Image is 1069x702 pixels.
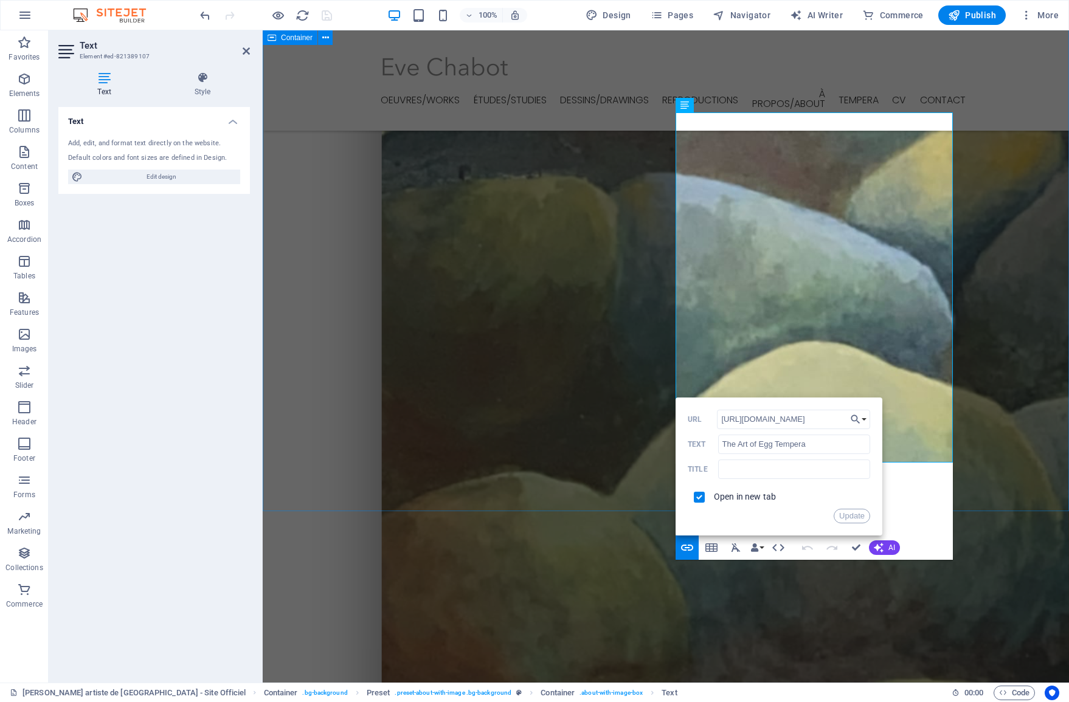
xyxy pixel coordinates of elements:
p: Content [11,162,38,171]
button: Insert Table [700,535,723,560]
button: Update [834,509,870,523]
p: Favorites [9,52,40,62]
div: Default colors and font sizes are defined in Design. [68,153,240,163]
label: URL [688,415,717,424]
span: AI Writer [790,9,843,21]
p: Tables [13,271,35,281]
label: Title [688,465,718,473]
span: Commerce [862,9,924,21]
span: Code [999,686,1029,700]
p: Columns [9,125,40,135]
span: . bg-background [302,686,347,700]
button: HTML [767,535,790,560]
button: reload [295,8,310,22]
button: Publish [938,5,1006,25]
i: This element is a customizable preset [516,689,522,696]
span: Design [586,9,631,21]
div: Design (Ctrl+Alt+Y) [581,5,636,25]
p: Commerce [6,599,43,609]
p: Footer [13,453,35,463]
i: Reload page [296,9,310,22]
button: Undo (⌘Z) [796,535,819,560]
label: Open in new tab [714,492,776,501]
p: Boxes [15,198,35,208]
span: AI [888,544,895,551]
a: Click to cancel selection. Double-click to open Pages [10,686,246,700]
button: AI [869,540,900,555]
p: Forms [13,490,35,500]
h4: Text [58,72,155,97]
span: 00 00 [964,686,983,700]
p: Header [12,417,36,427]
p: Marketing [7,526,41,536]
span: Click to select. Double-click to edit [662,686,677,700]
button: More [1015,5,1064,25]
span: . about-with-image-box [579,686,643,700]
label: Text [688,440,718,449]
button: undo [198,8,212,22]
button: Clear Formatting [724,535,747,560]
span: Edit design [86,170,237,184]
span: Publish [948,9,996,21]
span: Click to select. Double-click to edit [264,686,298,700]
span: : [973,688,975,697]
span: Click to select. Double-click to edit [367,686,390,700]
i: Undo: Change text (Ctrl+Z) [198,9,212,22]
button: Click here to leave preview mode and continue editing [271,8,285,22]
h4: Text [58,107,250,129]
button: Navigator [708,5,775,25]
button: Edit design [68,170,240,184]
button: AI Writer [785,5,848,25]
h2: Text [80,40,250,51]
span: Pages [651,9,693,21]
span: Click to select. Double-click to edit [541,686,575,700]
p: Collections [5,563,43,573]
p: Elements [9,89,40,98]
i: On resize automatically adjust zoom level to fit chosen device. [510,10,521,21]
p: Slider [15,380,34,390]
h6: 100% [478,8,497,22]
span: Container [281,34,313,41]
img: Editor Logo [70,8,161,22]
button: Confirm (⌘+⏎) [845,535,868,560]
p: Features [10,308,39,317]
button: Data Bindings [749,535,766,560]
p: Accordion [7,235,41,244]
span: Navigator [713,9,770,21]
h6: Session time [952,686,984,700]
p: Images [12,344,37,354]
button: Redo (⌘⇧Z) [820,535,843,560]
button: Code [994,686,1035,700]
span: More [1020,9,1059,21]
button: Design [581,5,636,25]
button: Pages [646,5,698,25]
button: Insert Link [676,535,699,560]
h3: Element #ed-821389107 [80,51,226,62]
button: Commerce [857,5,929,25]
div: Add, edit, and format text directly on the website. [68,139,240,149]
span: . preset-about-with-image .bg-background [395,686,511,700]
h4: Style [155,72,250,97]
nav: breadcrumb [264,686,677,700]
button: Usercentrics [1045,686,1059,700]
button: 100% [460,8,503,22]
